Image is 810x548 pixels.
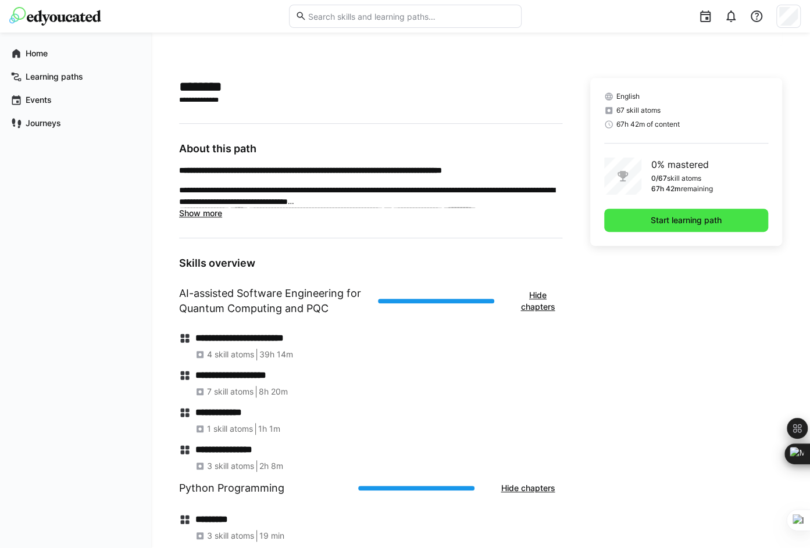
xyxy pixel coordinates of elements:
span: English [616,92,639,101]
p: 0/67 [651,174,666,183]
span: 4 skill atoms [207,349,254,360]
button: Hide chapters [513,284,562,318]
span: 1 skill atoms [207,423,253,435]
span: 19 min [259,530,284,542]
h1: AI-assisted Software Engineering for Quantum Computing and PQC [179,286,369,316]
span: 67 skill atoms [616,106,660,115]
input: Search skills and learning paths… [306,11,515,22]
span: 3 skill atoms [207,460,254,472]
p: remaining [680,184,712,194]
span: 2h 8m [259,460,283,472]
span: 1h 1m [258,423,280,435]
p: skill atoms [666,174,701,183]
span: 67h 42m of content [616,120,679,129]
span: Show more [179,208,222,218]
span: Hide chapters [519,289,556,313]
span: Start learning path [649,214,723,226]
span: 8h 20m [259,386,288,397]
button: Start learning path [604,209,768,232]
span: 39h 14m [259,349,293,360]
span: Hide chapters [499,482,556,494]
h3: About this path [179,142,562,155]
p: 67h 42m [651,184,680,194]
h1: Python Programming [179,481,284,496]
h3: Skills overview [179,257,562,270]
p: 0% mastered [651,157,712,171]
span: 3 skill atoms [207,530,254,542]
button: Hide chapters [493,477,562,500]
span: 7 skill atoms [207,386,254,397]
